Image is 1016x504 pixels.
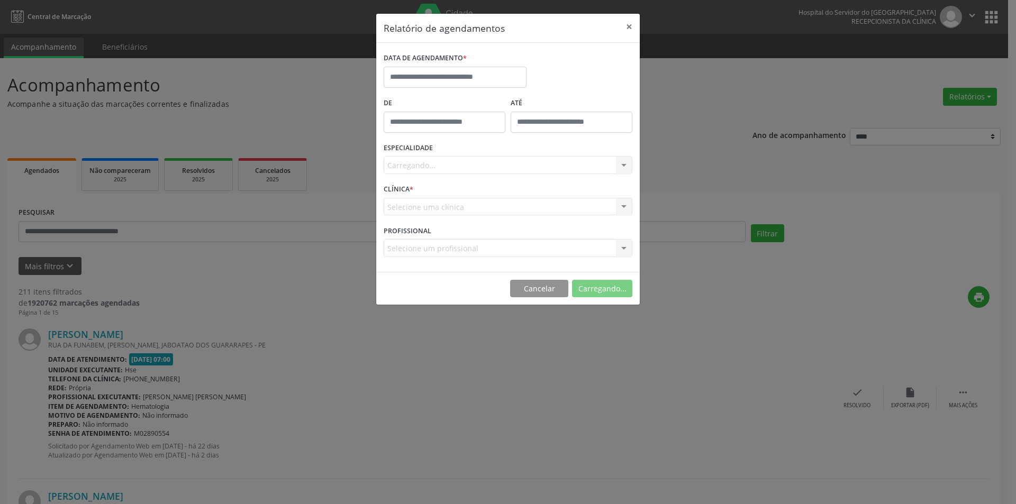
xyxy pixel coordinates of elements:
button: Carregando... [572,280,632,298]
label: De [384,95,505,112]
button: Close [619,14,640,40]
label: CLÍNICA [384,181,413,198]
h5: Relatório de agendamentos [384,21,505,35]
button: Cancelar [510,280,568,298]
label: DATA DE AGENDAMENTO [384,50,467,67]
label: ESPECIALIDADE [384,140,433,157]
label: PROFISSIONAL [384,223,431,239]
label: ATÉ [511,95,632,112]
